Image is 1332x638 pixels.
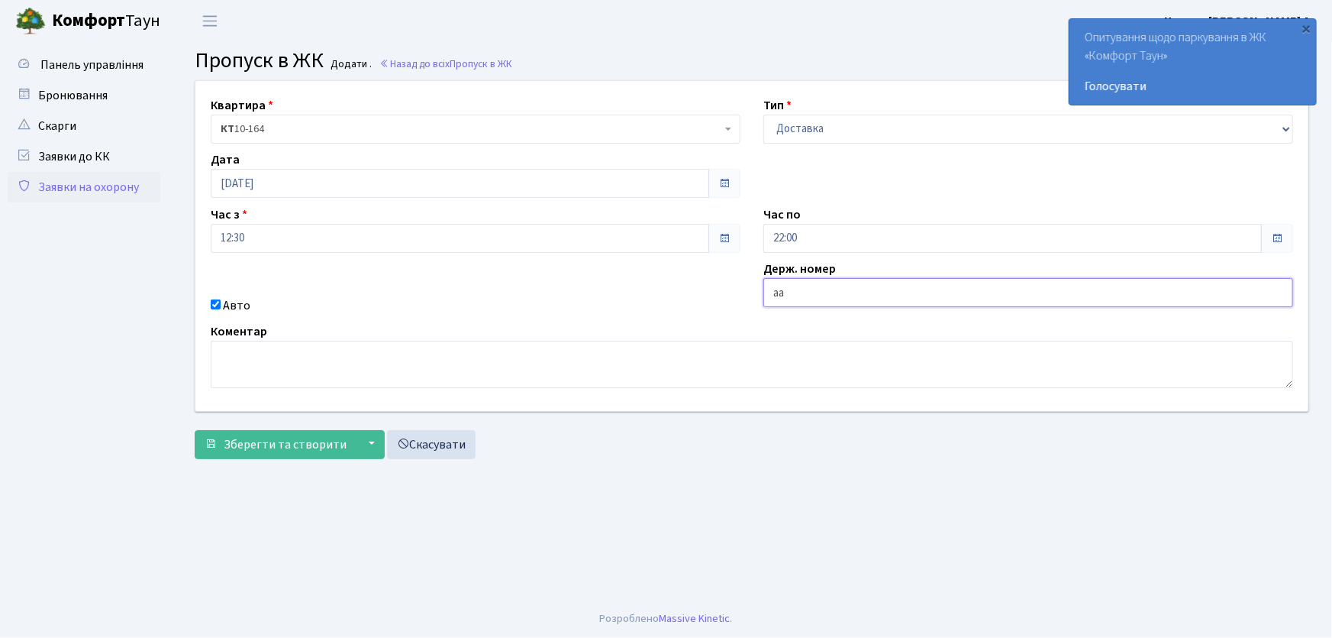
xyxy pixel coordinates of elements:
label: Квартира [211,96,273,115]
label: Дата [211,151,240,169]
a: Бронювання [8,80,160,111]
b: Цитрус [PERSON_NAME] А. [1164,13,1314,30]
label: Тип [763,96,792,115]
small: Додати . [328,58,373,71]
label: Держ. номер [763,260,836,278]
img: logo.png [15,6,46,37]
a: Панель управління [8,50,160,80]
span: <b>КТ</b>&nbsp;&nbsp;&nbsp;&nbsp;10-164 [221,121,721,137]
a: Заявки на охорону [8,172,160,202]
span: <b>КТ</b>&nbsp;&nbsp;&nbsp;&nbsp;10-164 [211,115,740,144]
label: Авто [223,296,250,315]
a: Скасувати [387,430,476,459]
b: КТ [221,121,234,137]
div: Опитування щодо паркування в ЖК «Комфорт Таун» [1069,19,1316,105]
a: Цитрус [PERSON_NAME] А. [1164,12,1314,31]
label: Час з [211,206,247,224]
a: Massive Kinetic [660,610,731,627]
input: AA0001AA [763,278,1293,307]
span: Панель управління [40,57,144,73]
label: Час по [763,206,801,224]
button: Зберегти та створити [195,430,356,459]
span: Пропуск в ЖК [195,45,324,76]
span: Таун [52,8,160,34]
a: Назад до всіхПропуск в ЖК [379,57,512,71]
a: Заявки до КК [8,141,160,172]
b: Комфорт [52,8,125,33]
div: × [1299,21,1314,36]
div: Розроблено . [600,610,733,627]
label: Коментар [211,322,267,341]
span: Зберегти та створити [224,436,347,453]
button: Переключити навігацію [191,8,229,34]
span: Пропуск в ЖК [450,57,512,71]
a: Голосувати [1085,77,1301,96]
a: Скарги [8,111,160,141]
